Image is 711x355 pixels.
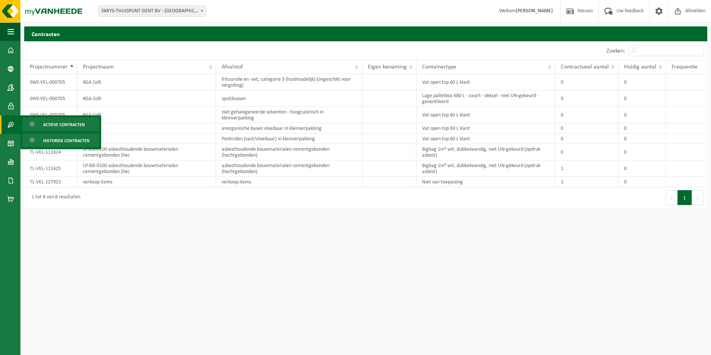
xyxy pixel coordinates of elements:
td: Vat open top 60 L klant [416,74,555,90]
strong: [PERSON_NAME] [516,8,553,14]
span: Contractueel aantal [561,64,609,70]
td: SWS-VEL-000705 [24,90,77,107]
td: 0 [618,134,666,144]
td: TL-VEL-111625 [24,160,77,177]
td: SWS-VEL-000705 [24,74,77,90]
td: 0 [618,90,666,107]
td: 0 [555,134,618,144]
span: Historiek contracten [43,134,90,148]
a: Actieve contracten [22,117,99,131]
td: 0 [618,74,666,90]
td: Lage palletbox 680 L - zwart - deksel - niet UN-gekeurd - geventileerd [416,90,555,107]
span: Projectnummer [30,64,68,70]
td: TL-VEL-127922 [24,177,77,187]
h2: Contracten [24,26,707,41]
td: 1 [555,160,618,177]
td: asbesthoudende bouwmaterialen cementgebonden (hechtgebonden) [216,144,362,160]
span: Actieve contracten [43,118,85,132]
td: KGA Colli [77,123,216,134]
span: Afvalstof [222,64,243,70]
td: frituurolie en -vet, categorie 3 (huishoudelijk) (ongeschikt voor vergisting) [216,74,362,90]
td: 0 [555,90,618,107]
td: Bigbag 1m³ wit, dubbelwandig, niet UN-gekeurd (opdruk asbest) [416,160,555,177]
a: Historiek contracten [22,133,99,147]
span: Frequentie [672,64,698,70]
td: verkoop items [216,177,362,187]
td: LP-BB-0100 asbesthoudende bouwmaterialen cementgebonden (hec [77,160,216,177]
td: KGA Colli [77,74,216,90]
td: 0 [618,107,666,123]
span: Eigen benaming [368,64,407,70]
td: TL-VEL-111624 [24,144,77,160]
label: Zoeken: [607,48,625,54]
td: 0 [618,123,666,134]
button: Previous [666,190,678,205]
td: 0 [618,160,666,177]
span: Projectnaam [83,64,114,70]
td: KGA Colli [77,90,216,107]
td: 0 [555,144,618,160]
span: FARYS-THUISPUNT GENT BV - MARIAKERKE [99,6,206,16]
td: 0 [555,74,618,90]
td: verkoop items [77,177,216,187]
td: 0 [618,177,666,187]
span: Huidig aantal [624,64,656,70]
td: Niet van toepassing [416,177,555,187]
td: Vat open top 60 L klant [416,107,555,123]
td: Vat open top 60 L klant [416,134,555,144]
td: LP-BB-0100 asbesthoudende bouwmaterialen cementgebonden (hec [77,144,216,160]
td: niet gehalogeneerde solventen - hoogcalorisch in kleinverpakking [216,107,362,123]
button: 1 [678,190,692,205]
td: SWS-VEL-000705 [24,107,77,123]
span: Containertype [422,64,456,70]
td: 0 [555,123,618,134]
td: spuitbussen [216,90,362,107]
button: Next [692,190,704,205]
span: FARYS-THUISPUNT GENT BV - MARIAKERKE [98,6,206,17]
td: KGA Colli [77,134,216,144]
td: Pesticiden (vast/vloeibaar) in kleinverpakking [216,134,362,144]
td: Bigbag 1m³ wit, dubbelwandig, niet UN-gekeurd (opdruk asbest) [416,144,555,160]
td: 0 [555,107,618,123]
td: 0 [618,144,666,160]
td: 1 [555,177,618,187]
td: anorganische basen vloeibaar in kleinverpakking [216,123,362,134]
div: 1 tot 8 van 8 resultaten [28,191,80,204]
td: KGA Colli [77,107,216,123]
td: asbesthoudende bouwmaterialen cementgebonden (hechtgebonden) [216,160,362,177]
td: Vat open top 60 L klant [416,123,555,134]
